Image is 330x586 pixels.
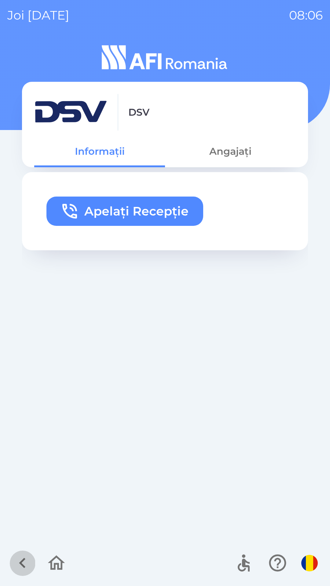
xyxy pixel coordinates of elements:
[22,43,308,72] img: Logo
[165,140,296,162] button: Angajați
[7,6,69,24] p: joi [DATE]
[289,6,323,24] p: 08:06
[301,555,318,571] img: ro flag
[128,105,149,120] p: DSV
[34,94,108,131] img: b802f91f-0631-48a4-8d21-27dd426beae4.png
[46,197,203,226] button: Apelați Recepție
[34,140,165,162] button: Informații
